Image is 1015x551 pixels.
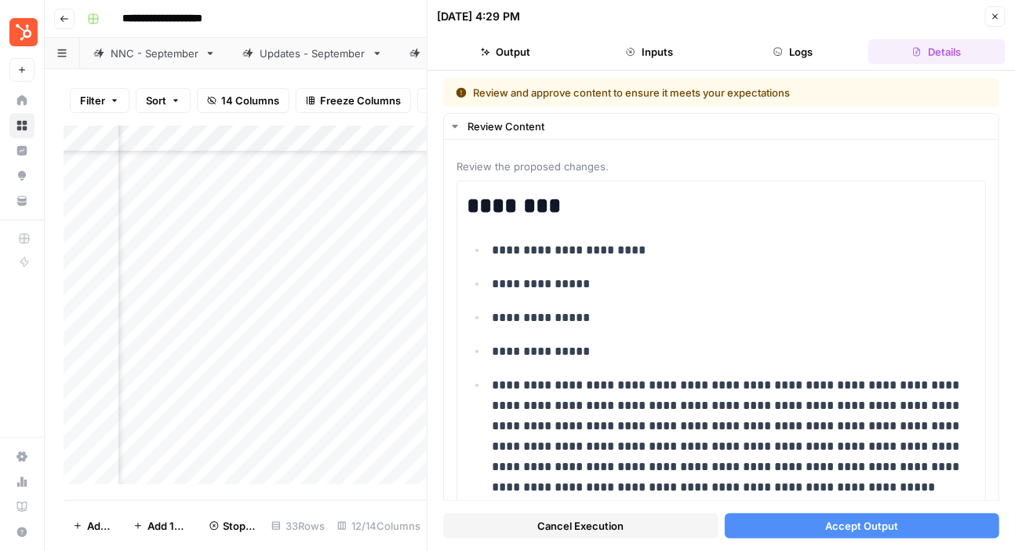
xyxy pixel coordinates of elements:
button: Inputs [580,39,718,64]
button: 14 Columns [197,88,289,113]
button: Logs [725,39,862,64]
a: Updates - September [229,38,396,69]
div: NNC - September [111,46,198,61]
a: NNC - October [396,38,531,69]
span: Sort [146,93,166,108]
span: Filter [80,93,105,108]
button: Help + Support [9,520,35,545]
button: Sort [136,88,191,113]
a: Your Data [9,188,35,213]
div: Review Content [467,119,989,134]
button: Stop Runs [200,513,265,538]
div: 12/14 Columns [331,513,427,538]
a: Opportunities [9,163,35,188]
span: Accept Output [825,518,898,534]
span: Add 10 Rows [147,518,190,534]
span: Stop Runs [224,518,256,534]
a: Usage [9,469,35,494]
div: Review and approve content to ensure it meets your expectations [456,85,889,100]
a: Learning Hub [9,494,35,520]
button: Details [868,39,1006,64]
div: Updates - September [260,46,366,61]
button: Accept Output [725,513,1000,538]
button: Filter [70,88,129,113]
span: Add Row [87,518,115,534]
img: Blog Content Action Plan Logo [9,18,38,46]
a: Insights [9,138,35,163]
button: Review Content [444,114,999,139]
button: Add Row [64,513,124,538]
span: Cancel Execution [537,518,624,534]
span: Freeze Columns [320,93,401,108]
div: 33 Rows [265,513,331,538]
a: Settings [9,444,35,469]
button: Freeze Columns [296,88,411,113]
div: [DATE] 4:29 PM [437,9,520,24]
button: Add 10 Rows [124,513,199,538]
a: Browse [9,113,35,138]
button: Cancel Execution [443,513,719,538]
span: Review the proposed changes. [457,159,986,174]
span: 14 Columns [221,93,279,108]
a: Home [9,88,35,113]
button: Output [437,39,574,64]
a: NNC - September [80,38,229,69]
button: Workspace: Blog Content Action Plan [9,13,35,52]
